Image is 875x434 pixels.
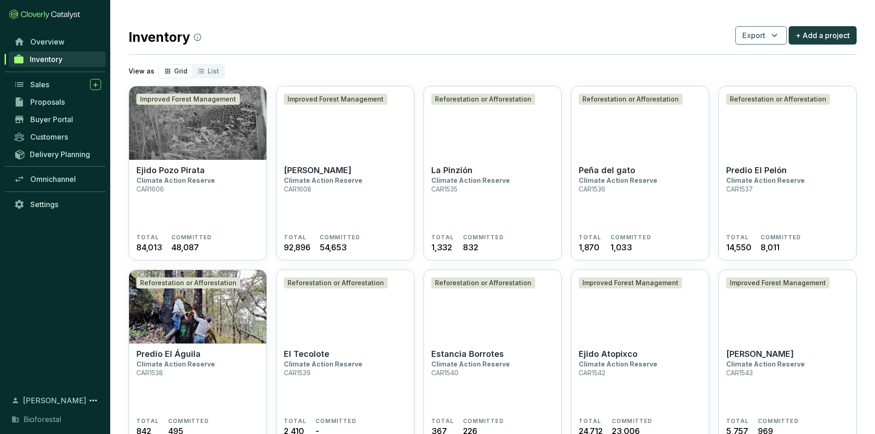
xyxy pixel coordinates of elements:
[284,94,387,105] div: Improved Forest Management
[571,86,709,160] img: Peña del gato
[579,176,657,184] p: Climate Action Reserve
[30,150,90,159] span: Delivery Planning
[9,197,106,212] a: Settings
[136,185,164,193] p: CAR1606
[579,165,635,175] p: Peña del gato
[463,417,504,425] span: COMMITTED
[758,417,799,425] span: COMMITTED
[726,241,751,254] span: 14,550
[284,165,351,175] p: [PERSON_NAME]
[129,28,201,47] h2: Inventory
[726,417,749,425] span: TOTAL
[30,37,64,46] span: Overview
[742,30,765,41] span: Export
[726,360,805,368] p: Climate Action Reserve
[168,417,209,425] span: COMMITTED
[30,115,73,124] span: Buyer Portal
[9,129,106,145] a: Customers
[30,132,68,141] span: Customers
[129,86,267,260] a: Ejido Pozo PirataImproved Forest ManagementEjido Pozo PirataClimate Action ReserveCAR1606TOTAL84,...
[136,176,215,184] p: Climate Action Reserve
[136,165,205,175] p: Ejido Pozo Pirata
[23,395,86,406] span: [PERSON_NAME]
[431,349,504,359] p: Estancia Borrotes
[719,86,856,160] img: Predio El Pelón
[610,241,632,254] span: 1,033
[284,349,329,359] p: El Tecolote
[726,277,830,288] div: Improved Forest Management
[284,176,362,184] p: Climate Action Reserve
[158,64,225,79] div: segmented control
[136,94,240,105] div: Improved Forest Management
[726,349,794,359] p: [PERSON_NAME]
[579,234,601,241] span: TOTAL
[208,67,219,75] span: List
[9,77,106,92] a: Sales
[726,234,749,241] span: TOTAL
[579,241,599,254] span: 1,870
[463,234,504,241] span: COMMITTED
[431,277,535,288] div: Reforestation or Afforestation
[284,360,362,368] p: Climate Action Reserve
[174,67,187,75] span: Grid
[726,176,805,184] p: Climate Action Reserve
[431,241,452,254] span: 1,332
[284,185,311,193] p: CAR1608
[718,86,857,260] a: Predio El PelónReforestation or AfforestationPredio El PelónClimate Action ReserveCAR1537TOTAL14,...
[136,277,240,288] div: Reforestation or Afforestation
[431,165,473,175] p: La Pinzión
[571,86,709,260] a: Peña del gatoReforestation or AfforestationPeña del gatoClimate Action ReserveCAR1536TOTAL1,870CO...
[136,241,162,254] span: 84,013
[431,369,458,377] p: CAR1540
[320,241,347,254] span: 54,653
[761,241,779,254] span: 8,011
[719,270,856,344] img: Ejido Malila
[9,51,106,67] a: Inventory
[277,270,414,344] img: El Tecolote
[431,417,454,425] span: TOTAL
[30,80,49,89] span: Sales
[9,147,106,162] a: Delivery Planning
[726,94,830,105] div: Reforestation or Afforestation
[129,270,266,344] img: Predio El Águila
[735,26,787,45] button: Export
[277,86,414,160] img: Ejido Gavilanes
[30,200,58,209] span: Settings
[431,176,510,184] p: Climate Action Reserve
[463,241,478,254] span: 832
[726,369,753,377] p: CAR1543
[316,417,356,425] span: COMMITTED
[571,270,709,344] img: Ejido Atopixco
[9,34,106,50] a: Overview
[284,277,388,288] div: Reforestation or Afforestation
[171,234,212,241] span: COMMITTED
[610,234,651,241] span: COMMITTED
[726,165,787,175] p: Predio El Pelón
[579,185,605,193] p: CAR1536
[424,270,561,344] img: Estancia Borrotes
[284,417,306,425] span: TOTAL
[136,234,159,241] span: TOTAL
[9,94,106,110] a: Proposals
[789,26,857,45] button: + Add a project
[9,171,106,187] a: Omnichannel
[284,234,306,241] span: TOTAL
[136,349,201,359] p: Predio El Águila
[761,234,802,241] span: COMMITTED
[612,417,653,425] span: COMMITTED
[9,112,106,127] a: Buyer Portal
[579,277,682,288] div: Improved Forest Management
[129,67,154,76] p: View as
[30,97,65,107] span: Proposals
[579,94,683,105] div: Reforestation or Afforestation
[30,175,76,184] span: Omnichannel
[431,234,454,241] span: TOTAL
[30,55,62,64] span: Inventory
[136,369,163,377] p: CAR1538
[129,86,266,160] img: Ejido Pozo Pirata
[284,369,310,377] p: CAR1539
[23,414,61,425] span: Bioforestal
[136,360,215,368] p: Climate Action Reserve
[579,369,605,377] p: CAR1542
[171,241,199,254] span: 48,087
